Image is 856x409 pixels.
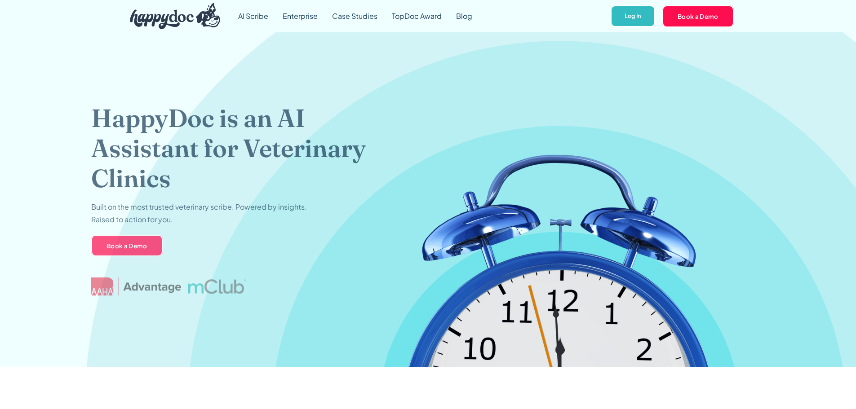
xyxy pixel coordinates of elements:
a: home [123,1,221,31]
img: HappyDoc Logo: A happy dog with his ear up, listening. [130,3,221,29]
a: Log In [611,5,655,27]
img: AAHA Advantage logo [91,277,181,295]
a: Book a Demo [662,5,734,27]
a: Book a Demo [91,235,163,256]
img: mclub logo [188,279,245,294]
p: Built on the most trusted veterinary scribe. Powered by insights. Raised to action for you. [91,201,307,226]
h1: HappyDoc is an AI Assistant for Veterinary Clinics [91,103,395,194]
